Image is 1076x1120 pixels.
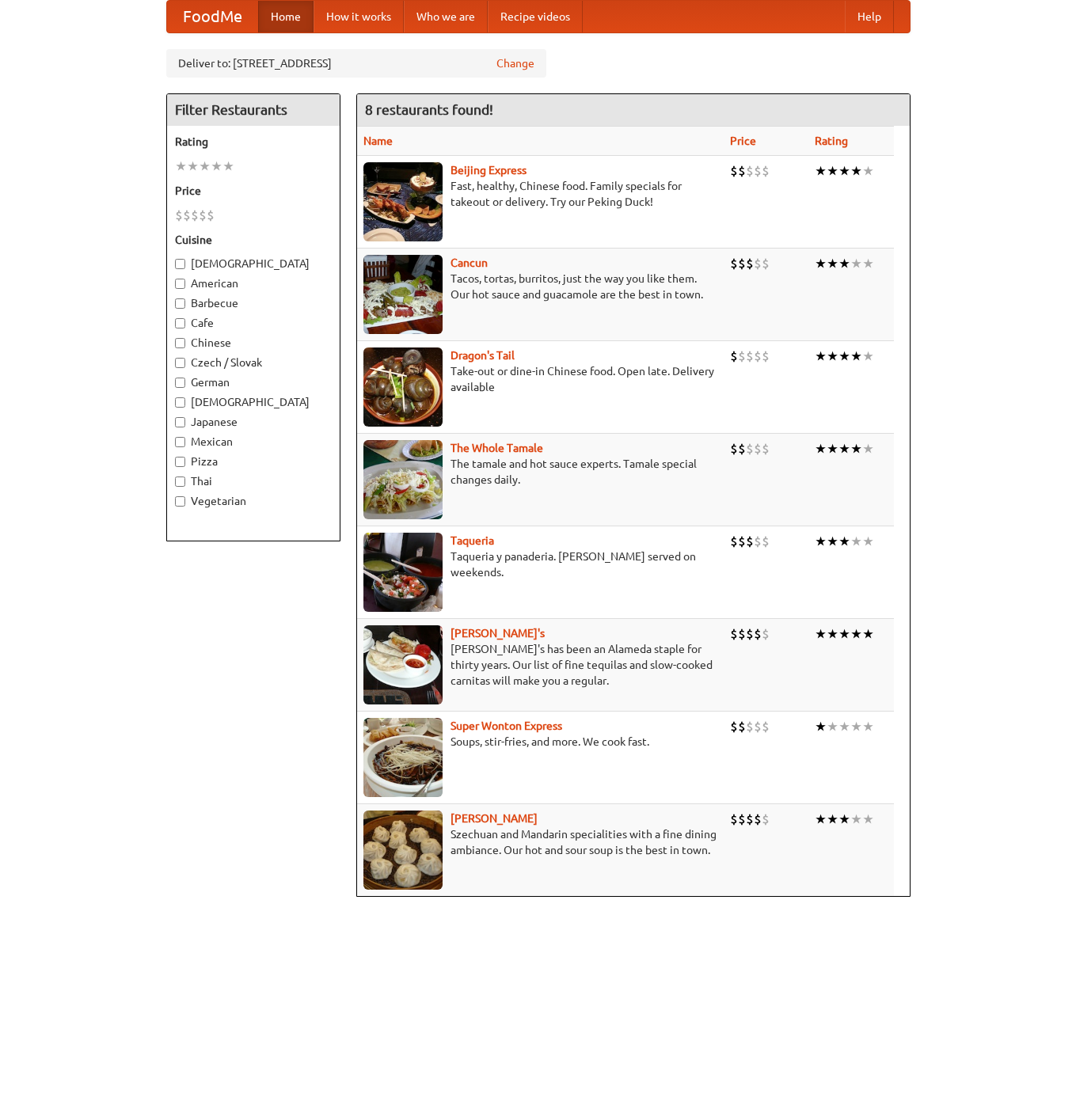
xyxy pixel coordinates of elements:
[730,625,738,643] li: $
[738,440,746,457] li: $
[762,255,770,272] li: $
[363,549,717,580] p: Taqueria y panaderia. [PERSON_NAME] served on weekends.
[827,718,838,735] li: ★
[175,457,185,467] input: Pizza
[175,378,185,388] input: German
[363,135,393,147] a: Name
[258,1,314,32] a: Home
[827,625,838,643] li: ★
[754,162,762,180] li: $
[730,135,756,147] a: Price
[175,434,332,450] label: Mexican
[175,158,187,175] li: ★
[838,718,850,735] li: ★
[762,533,770,550] li: $
[404,1,488,32] a: Who we are
[850,255,862,272] li: ★
[838,162,850,180] li: ★
[175,454,332,469] label: Pizza
[862,718,874,735] li: ★
[451,719,562,732] a: Super Wonton Express
[175,417,185,427] input: Japanese
[815,347,827,365] li: ★
[754,255,762,272] li: $
[762,718,770,735] li: $
[363,255,443,334] img: cancun.jpg
[862,255,874,272] li: ★
[827,533,838,550] li: ★
[183,207,191,224] li: $
[838,255,850,272] li: ★
[175,256,332,271] label: [DEMOGRAPHIC_DATA]
[815,625,827,643] li: ★
[451,812,538,825] a: [PERSON_NAME]
[175,355,332,370] label: Czech / Slovak
[363,440,443,519] img: wholetamale.jpg
[199,207,207,224] li: $
[363,162,443,241] img: beijing.jpg
[815,162,827,180] li: ★
[363,347,443,427] img: dragon.jpg
[175,275,332,291] label: American
[746,811,754,828] li: $
[862,347,874,365] li: ★
[762,347,770,365] li: $
[850,533,862,550] li: ★
[850,718,862,735] li: ★
[166,49,546,78] div: Deliver to: [STREET_ADDRESS]
[496,55,534,71] a: Change
[827,347,838,365] li: ★
[451,442,543,454] b: The Whole Tamale
[451,164,527,177] a: Beijing Express
[730,440,738,457] li: $
[175,338,185,348] input: Chinese
[730,162,738,180] li: $
[191,207,199,224] li: $
[862,533,874,550] li: ★
[363,718,443,797] img: superwonton.jpg
[730,255,738,272] li: $
[746,162,754,180] li: $
[175,493,332,509] label: Vegetarian
[211,158,222,175] li: ★
[167,1,258,32] a: FoodMe
[363,363,717,395] p: Take-out or dine-in Chinese food. Open late. Delivery available
[827,162,838,180] li: ★
[746,440,754,457] li: $
[754,347,762,365] li: $
[167,94,340,126] h4: Filter Restaurants
[363,178,717,210] p: Fast, healthy, Chinese food. Family specials for takeout or delivery. Try our Peking Duck!
[363,625,443,704] img: pedros.jpg
[850,811,862,828] li: ★
[451,534,494,547] a: Taqueria
[363,734,717,750] p: Soups, stir-fries, and more. We cook fast.
[363,533,443,612] img: taqueria.jpg
[451,256,488,269] a: Cancun
[199,158,211,175] li: ★
[365,102,493,117] ng-pluralize: 8 restaurants found!
[175,437,185,447] input: Mexican
[451,627,545,640] b: [PERSON_NAME]'s
[762,625,770,643] li: $
[175,315,332,331] label: Cafe
[738,255,746,272] li: $
[175,473,332,489] label: Thai
[746,347,754,365] li: $
[838,625,850,643] li: ★
[746,625,754,643] li: $
[363,826,717,858] p: Szechuan and Mandarin specialities with a fine dining ambiance. Our hot and sour soup is the best...
[815,255,827,272] li: ★
[746,255,754,272] li: $
[738,625,746,643] li: $
[738,533,746,550] li: $
[175,279,185,289] input: American
[175,397,185,408] input: [DEMOGRAPHIC_DATA]
[175,358,185,368] input: Czech / Slovak
[175,476,185,487] input: Thai
[746,718,754,735] li: $
[738,811,746,828] li: $
[850,162,862,180] li: ★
